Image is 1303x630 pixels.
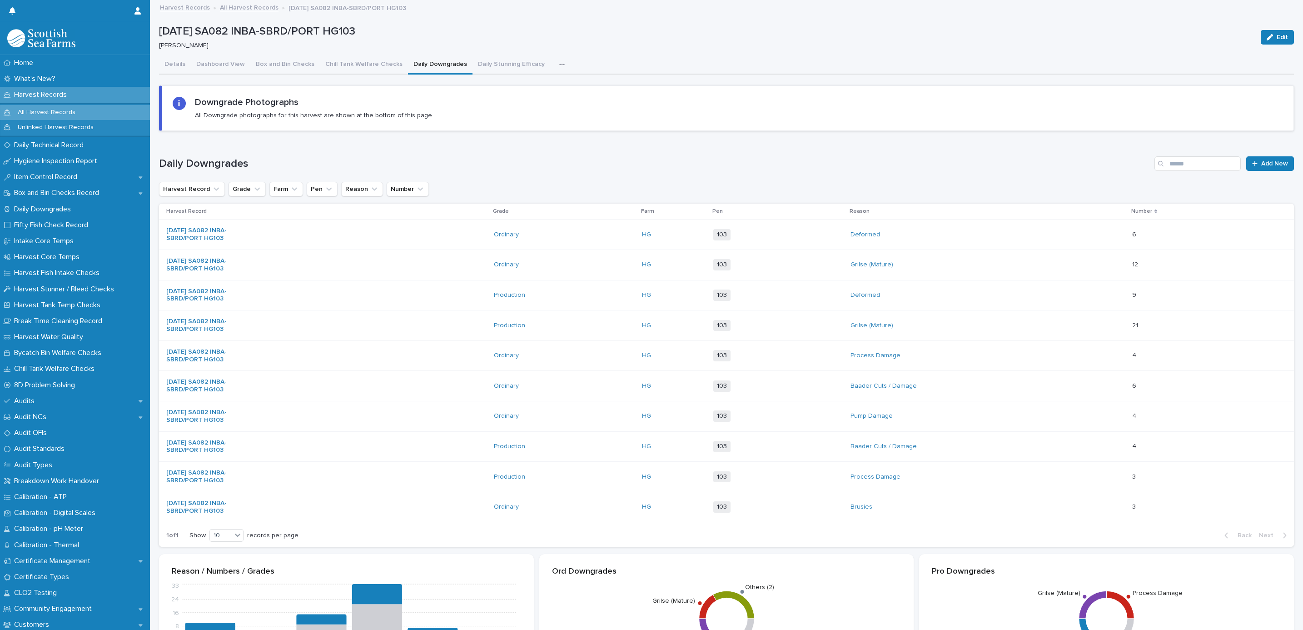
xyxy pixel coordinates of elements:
[642,473,651,481] a: HG
[10,509,103,517] p: Calibration - Digital Scales
[713,501,731,513] span: 103
[850,443,917,450] a: Baader Cuts / Damage
[713,320,731,331] span: 103
[172,567,521,577] p: Reason / Numbers / Grades
[1261,30,1294,45] button: Edit
[10,573,76,581] p: Certificate Types
[10,253,87,261] p: Harvest Core Temps
[1132,410,1138,420] p: 4
[494,322,525,330] a: Production
[10,349,109,357] p: Bycatch Bin Welfare Checks
[10,75,63,83] p: What's New?
[166,318,242,333] a: [DATE] SA082 INBA-SBRD/PORT HG103
[850,473,900,481] a: Process Damage
[320,55,408,75] button: Chill Tank Welfare Checks
[10,397,42,405] p: Audits
[210,531,232,540] div: 10
[1259,532,1279,539] span: Next
[850,412,893,420] a: Pump Damage
[850,261,893,269] a: Grilse (Mature)
[10,221,95,230] p: Fifty Fish Check Record
[1132,320,1140,330] p: 21
[494,473,525,481] a: Production
[1038,590,1081,596] text: Grilse (Mature)
[642,503,651,511] a: HG
[850,382,917,390] a: Baader Cuts / Damage
[10,605,99,613] p: Community Engagement
[10,205,78,214] p: Daily Downgrades
[552,567,901,577] p: Ord Downgrades
[10,269,107,277] p: Harvest Fish Intake Checks
[159,157,1151,170] h1: Daily Downgrades
[10,59,40,67] p: Home
[159,55,191,75] button: Details
[159,182,225,196] button: Harvest Record
[10,589,64,597] p: CLO2 Testing
[1132,380,1138,390] p: 6
[1255,531,1294,540] button: Next
[642,412,651,420] a: HG
[1261,160,1288,167] span: Add New
[850,322,893,330] a: Grilse (Mature)
[229,182,266,196] button: Grade
[10,477,106,485] p: Breakdown Work Handover
[10,445,72,453] p: Audit Standards
[159,42,1250,50] p: [PERSON_NAME]
[269,182,303,196] button: Farm
[713,290,731,301] span: 103
[642,322,651,330] a: HG
[1131,206,1152,216] p: Number
[1133,590,1183,596] text: Process Damage
[713,350,731,361] span: 103
[494,231,519,239] a: Ordinary
[166,439,242,455] a: [DATE] SA082 INBA-SBRD/PORT HG103
[713,410,731,422] span: 103
[172,583,179,589] tspan: 33
[10,541,86,550] p: Calibration - Thermal
[652,598,695,604] text: Grilse (Mature)
[494,291,525,299] a: Production
[494,261,519,269] a: Ordinary
[160,2,210,12] a: Harvest Records
[166,206,207,216] p: Harvest Record
[713,259,731,270] span: 103
[166,500,242,515] a: [DATE] SA082 INBA-SBRD/PORT HG103
[642,291,651,299] a: HG
[642,443,651,450] a: HG
[10,429,54,437] p: Audit OFIs
[850,206,870,216] p: Reason
[166,288,242,303] a: [DATE] SA082 INBA-SBRD/PORT HG103
[1246,156,1294,171] a: Add New
[1232,532,1252,539] span: Back
[1132,501,1138,511] p: 3
[7,29,75,47] img: mMrefqRFQpe26GRNOUkG
[745,584,774,590] text: Others (2)
[159,340,1294,371] tr: [DATE] SA082 INBA-SBRD/PORT HG103 Ordinary HG 103Process Damage 44
[1132,441,1138,450] p: 4
[713,380,731,392] span: 103
[1277,34,1288,40] span: Edit
[472,55,550,75] button: Daily Stunning Efficacy
[166,348,242,364] a: [DATE] SA082 INBA-SBRD/PORT HG103
[195,111,433,120] p: All Downgrade photographs for this harvest are shown at the bottom of this page.
[10,301,108,310] p: Harvest Tank Temp Checks
[387,182,429,196] button: Number
[850,291,880,299] a: Deformed
[641,206,654,216] p: Farm
[713,229,731,240] span: 103
[642,382,651,390] a: HG
[341,182,383,196] button: Reason
[642,352,651,360] a: HG
[494,412,519,420] a: Ordinary
[159,401,1294,431] tr: [DATE] SA082 INBA-SBRD/PORT HG103 Ordinary HG 103Pump Damage 44
[712,206,723,216] p: Pen
[1154,156,1241,171] div: Search
[850,231,880,239] a: Deformed
[1132,290,1138,299] p: 9
[159,280,1294,310] tr: [DATE] SA082 INBA-SBRD/PORT HG103 Production HG 103Deformed 99
[408,55,472,75] button: Daily Downgrades
[494,382,519,390] a: Ordinary
[10,285,121,294] p: Harvest Stunner / Bleed Checks
[173,610,179,616] tspan: 16
[159,525,186,547] p: 1 of 1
